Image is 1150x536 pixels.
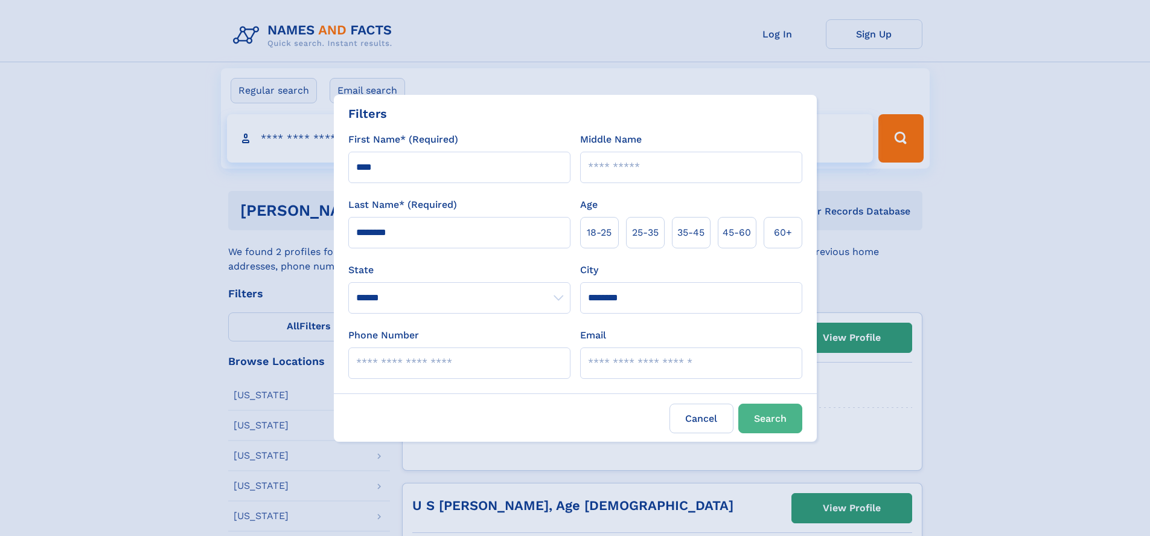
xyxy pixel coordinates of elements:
[774,225,792,240] span: 60+
[677,225,704,240] span: 35‑45
[348,105,387,123] div: Filters
[348,328,419,343] label: Phone Number
[580,198,598,212] label: Age
[723,225,751,240] span: 45‑60
[669,404,733,433] label: Cancel
[580,328,606,343] label: Email
[738,404,802,433] button: Search
[580,132,642,147] label: Middle Name
[580,263,598,277] label: City
[348,263,570,277] label: State
[348,198,457,212] label: Last Name* (Required)
[587,225,612,240] span: 18‑25
[348,132,458,147] label: First Name* (Required)
[632,225,659,240] span: 25‑35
